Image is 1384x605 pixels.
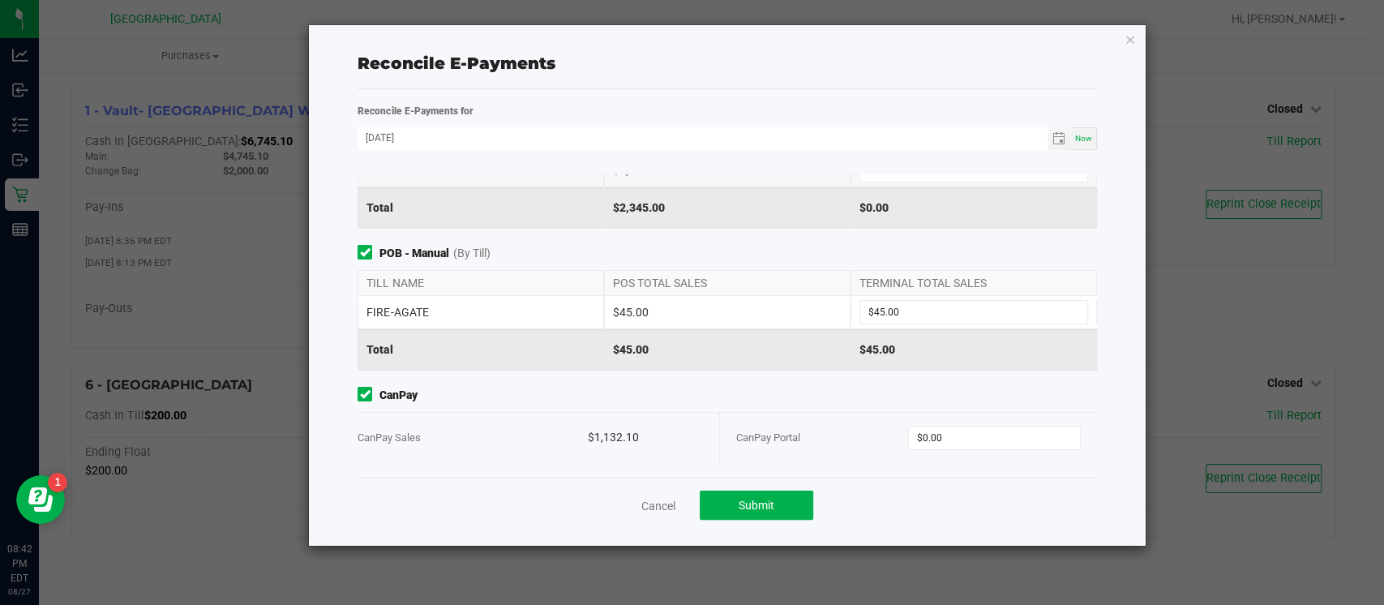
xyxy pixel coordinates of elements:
[358,105,473,117] strong: Reconcile E-Payments for
[604,296,851,328] div: $45.00
[358,329,604,370] div: Total
[358,296,604,328] div: FIRE-AGATE
[604,187,851,228] div: $2,345.00
[358,187,604,228] div: Total
[358,271,604,295] div: TILL NAME
[358,245,379,262] form-toggle: Include in reconciliation
[379,245,449,262] strong: POB - Manual
[604,329,851,370] div: $45.00
[358,51,1096,75] div: Reconcile E-Payments
[358,431,421,444] span: CanPay Sales
[358,387,379,404] form-toggle: Include in reconciliation
[16,475,65,524] iframe: Resource center
[453,245,491,262] span: (By Till)
[736,431,800,444] span: CanPay Portal
[851,329,1097,370] div: $45.00
[739,499,774,512] span: Submit
[641,498,675,514] a: Cancel
[851,271,1097,295] div: TERMINAL TOTAL SALES
[700,491,813,520] button: Submit
[1075,134,1092,143] span: Now
[851,187,1097,228] div: $0.00
[379,387,418,404] strong: CanPay
[1048,127,1071,150] span: Toggle calendar
[48,473,67,492] iframe: Resource center unread badge
[358,127,1047,148] input: Date
[604,271,851,295] div: POS TOTAL SALES
[588,413,703,462] div: $1,132.10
